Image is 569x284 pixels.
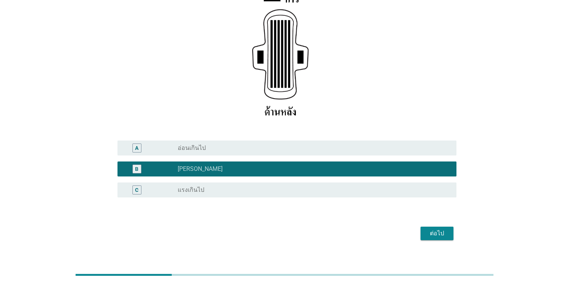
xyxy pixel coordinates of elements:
div: ต่อไป [426,229,447,238]
div: C [135,186,138,194]
label: [PERSON_NAME] [178,165,223,173]
div: B [135,165,138,173]
div: A [135,144,138,152]
label: อ่อนเกินไป [178,144,206,152]
label: แรงเกินไป [178,186,204,194]
button: ต่อไป [420,227,453,240]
